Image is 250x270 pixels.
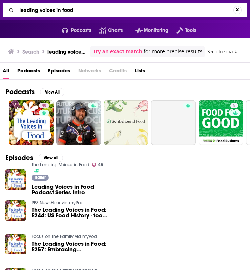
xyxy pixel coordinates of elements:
a: Episodes [48,65,70,79]
a: 48 [39,103,49,108]
a: Lists [135,65,145,79]
div: Search... [3,3,247,17]
a: The Leading Voices in Food: E257: Embracing convergence in the RECIPES Network [32,241,109,252]
button: View All [40,88,64,96]
button: open menu [127,25,168,36]
a: Try an exact match [93,48,142,56]
a: 5 [230,103,238,108]
a: PodcastsView All [5,88,64,96]
a: Podcasts [17,65,40,79]
a: 48 [92,163,103,167]
h3: Search [22,48,39,55]
a: Charts [91,25,123,36]
button: Send feedback [205,49,239,55]
h3: leading voices in food [47,48,87,55]
a: All [3,65,9,79]
span: 48 [42,102,46,109]
span: Credits [109,65,127,79]
span: 5 [233,102,235,109]
a: Focus on the Family via myPod [32,234,97,240]
button: open menu [168,25,196,36]
img: The Leading Voices in Food: E257: Embracing convergence in the RECIPES Network [5,234,26,255]
a: PBS NewsHour via myPod [32,200,84,206]
a: Leading Voices in Food Podcast Series Intro [32,184,109,195]
h2: Podcasts [5,88,35,96]
a: EpisodesView All [5,153,63,162]
span: Tools [185,26,196,35]
span: Podcasts [71,26,91,35]
a: The Leading Voices in Food: E244: US Food History - food as a tool for oppression [32,207,109,219]
img: The Leading Voices in Food: E244: US Food History - food as a tool for oppression [5,200,26,221]
span: for more precise results [144,48,202,56]
span: Charts [108,26,123,35]
button: open menu [54,25,91,36]
a: The Leading Voices in Food [32,162,89,168]
h2: Episodes [5,153,33,162]
span: Trailer [34,175,46,180]
input: Search... [17,5,233,16]
span: Monitoring [144,26,168,35]
span: 48 [98,163,103,166]
span: Networks [78,65,101,79]
img: Leading Voices in Food Podcast Series Intro [5,169,26,190]
a: 5 [199,100,243,145]
a: 48 [9,100,54,145]
button: View All [39,154,63,162]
